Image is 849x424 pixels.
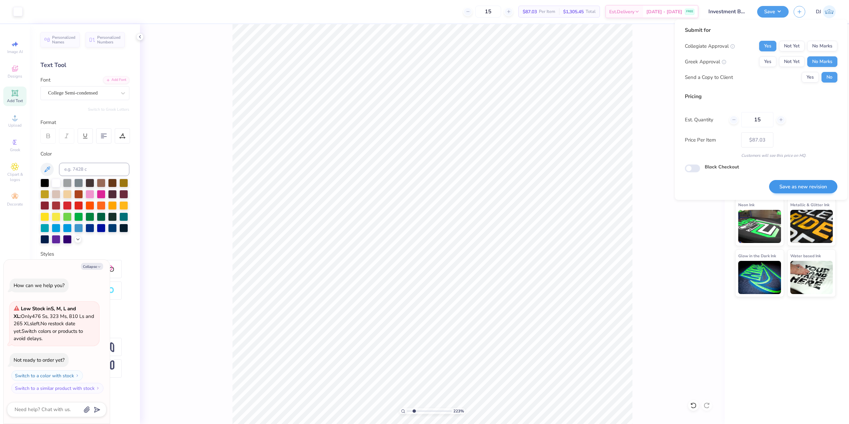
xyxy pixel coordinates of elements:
[81,263,103,270] button: Collapse
[738,201,754,208] span: Neon Ink
[703,5,752,18] input: Untitled Design
[705,163,739,170] label: Block Checkout
[14,357,65,363] div: Not ready to order yet?
[11,383,103,394] button: Switch to a similar product with stock
[685,152,837,158] div: Customers will see this price on HQ.
[40,150,129,158] div: Color
[802,72,819,83] button: Yes
[40,76,50,84] label: Font
[7,98,23,103] span: Add Text
[807,56,837,67] button: No Marks
[586,8,596,15] span: Total
[646,8,682,15] span: [DATE] - [DATE]
[685,42,735,50] div: Collegiate Approval
[40,119,130,126] div: Format
[609,8,634,15] span: Est. Delivery
[816,8,821,16] span: DJ
[14,320,75,334] span: No restock date yet.
[14,282,65,289] div: How can we help you?
[453,408,464,414] span: 223 %
[563,8,584,15] span: $1,305.45
[685,74,733,81] div: Send a Copy to Client
[10,147,20,152] span: Greek
[88,107,129,112] button: Switch to Greek Letters
[40,250,129,258] div: Styles
[779,41,805,51] button: Not Yet
[52,35,76,44] span: Personalized Names
[685,58,726,66] div: Greek Approval
[7,49,23,54] span: Image AI
[823,5,836,18] img: Danyl Jon Ferrer
[3,172,27,182] span: Clipart & logos
[685,136,736,144] label: Price Per Item
[790,201,829,208] span: Metallic & Glitter Ink
[103,76,129,84] div: Add Font
[40,61,129,70] div: Text Tool
[738,252,776,259] span: Glow in the Dark Ink
[685,26,837,34] div: Submit for
[8,123,22,128] span: Upload
[686,9,693,14] span: FREE
[75,374,79,378] img: Switch to a color with stock
[738,210,781,243] img: Neon Ink
[807,41,837,51] button: No Marks
[741,112,773,127] input: – –
[759,41,776,51] button: Yes
[759,56,776,67] button: Yes
[757,6,789,18] button: Save
[14,305,94,342] span: Only 476 Ss, 323 Ms, 810 Ls and 265 XLs left. Switch colors or products to avoid delays.
[685,92,837,100] div: Pricing
[14,305,76,320] strong: Low Stock in S, M, L and XL :
[816,5,836,18] a: DJ
[738,261,781,294] img: Glow in the Dark Ink
[790,252,821,259] span: Water based Ink
[539,8,555,15] span: Per Item
[779,56,805,67] button: Not Yet
[8,74,22,79] span: Designs
[790,261,833,294] img: Water based Ink
[523,8,537,15] span: $87.03
[821,72,837,83] button: No
[685,116,724,124] label: Est. Quantity
[11,370,83,381] button: Switch to a color with stock
[59,163,129,176] input: e.g. 7428 c
[7,202,23,207] span: Decorate
[790,210,833,243] img: Metallic & Glitter Ink
[769,180,837,194] button: Save as new revision
[96,386,100,390] img: Switch to a similar product with stock
[475,6,501,18] input: – –
[97,35,121,44] span: Personalized Numbers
